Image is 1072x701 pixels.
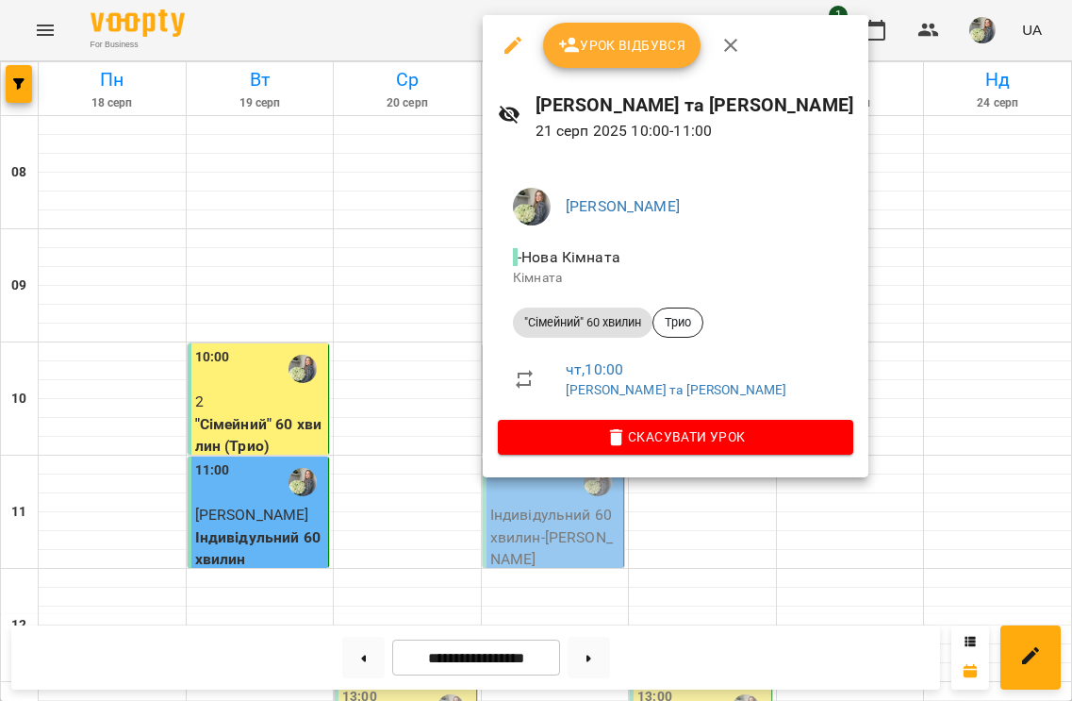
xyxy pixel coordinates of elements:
[566,382,786,397] a: [PERSON_NAME] та [PERSON_NAME]
[513,426,838,448] span: Скасувати Урок
[513,188,551,225] img: ad3b5f67e559e513342960d5b304636a.jpg
[558,34,686,57] span: Урок відбувся
[513,269,838,288] p: Кімната
[566,197,680,215] a: [PERSON_NAME]
[653,314,702,331] span: Трио
[498,420,853,454] button: Скасувати Урок
[536,120,853,142] p: 21 серп 2025 10:00 - 11:00
[536,91,853,120] h6: [PERSON_NAME] та [PERSON_NAME]
[652,308,703,338] div: Трио
[513,314,652,331] span: "Сімейний" 60 хвилин
[513,248,624,266] span: - Нова Кімната
[543,23,701,68] button: Урок відбувся
[566,360,623,378] a: чт , 10:00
